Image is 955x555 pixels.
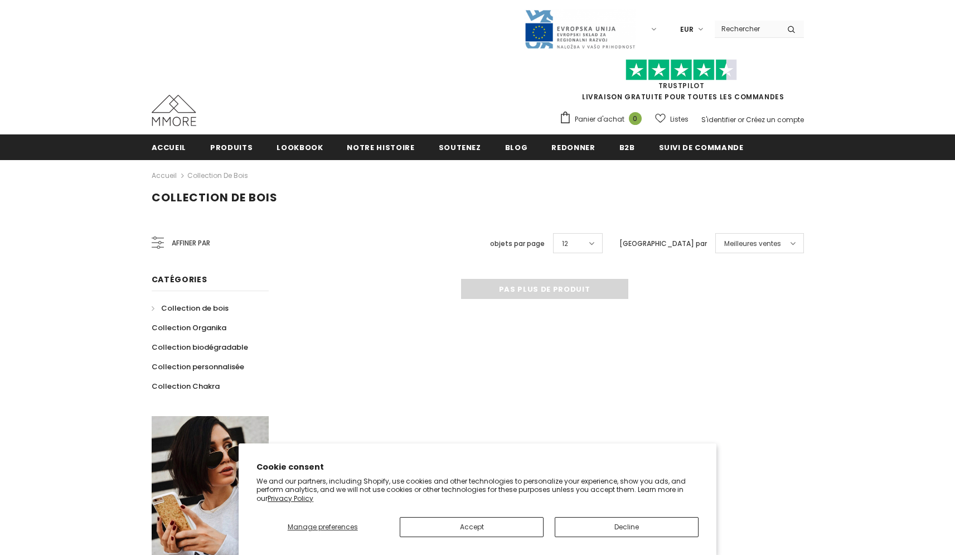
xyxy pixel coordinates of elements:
[152,361,244,372] span: Collection personnalisée
[210,134,253,160] a: Produits
[619,142,635,153] span: B2B
[347,134,414,160] a: Notre histoire
[152,142,187,153] span: Accueil
[152,274,207,285] span: Catégories
[161,303,229,313] span: Collection de bois
[559,111,647,128] a: Panier d'achat 0
[559,64,804,102] span: LIVRAISON GRATUITE POUR TOUTES LES COMMANDES
[152,377,220,396] a: Collection Chakra
[152,318,226,337] a: Collection Organika
[152,95,196,126] img: Cas MMORE
[524,24,636,33] a: Javni Razpis
[619,238,707,249] label: [GEOGRAPHIC_DATA] par
[659,134,744,160] a: Suivi de commande
[626,59,737,81] img: Faites confiance aux étoiles pilotes
[152,322,226,333] span: Collection Organika
[152,381,220,392] span: Collection Chakra
[670,114,689,125] span: Listes
[152,190,278,205] span: Collection de bois
[172,237,210,249] span: Affiner par
[439,134,481,160] a: soutenez
[551,134,595,160] a: Redonner
[575,114,624,125] span: Panier d'achat
[724,238,781,249] span: Meilleures ventes
[505,142,528,153] span: Blog
[152,134,187,160] a: Accueil
[400,517,544,537] button: Accept
[152,357,244,377] a: Collection personnalisée
[715,21,779,37] input: Search Site
[655,109,689,129] a: Listes
[288,522,358,532] span: Manage preferences
[439,142,481,153] span: soutenez
[490,238,545,249] label: objets par page
[277,142,323,153] span: Lookbook
[738,115,744,124] span: or
[524,9,636,50] img: Javni Razpis
[152,298,229,318] a: Collection de bois
[256,461,699,473] h2: Cookie consent
[268,494,313,503] a: Privacy Policy
[347,142,414,153] span: Notre histoire
[680,24,694,35] span: EUR
[629,112,642,125] span: 0
[658,81,705,90] a: TrustPilot
[551,142,595,153] span: Redonner
[210,142,253,153] span: Produits
[277,134,323,160] a: Lookbook
[187,171,248,180] a: Collection de bois
[256,517,389,537] button: Manage preferences
[152,337,248,357] a: Collection biodégradable
[152,342,248,353] span: Collection biodégradable
[256,477,699,503] p: We and our partners, including Shopify, use cookies and other technologies to personalize your ex...
[659,142,744,153] span: Suivi de commande
[701,115,736,124] a: S'identifier
[505,134,528,160] a: Blog
[619,134,635,160] a: B2B
[562,238,568,249] span: 12
[152,169,177,182] a: Accueil
[746,115,804,124] a: Créez un compte
[555,517,699,537] button: Decline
